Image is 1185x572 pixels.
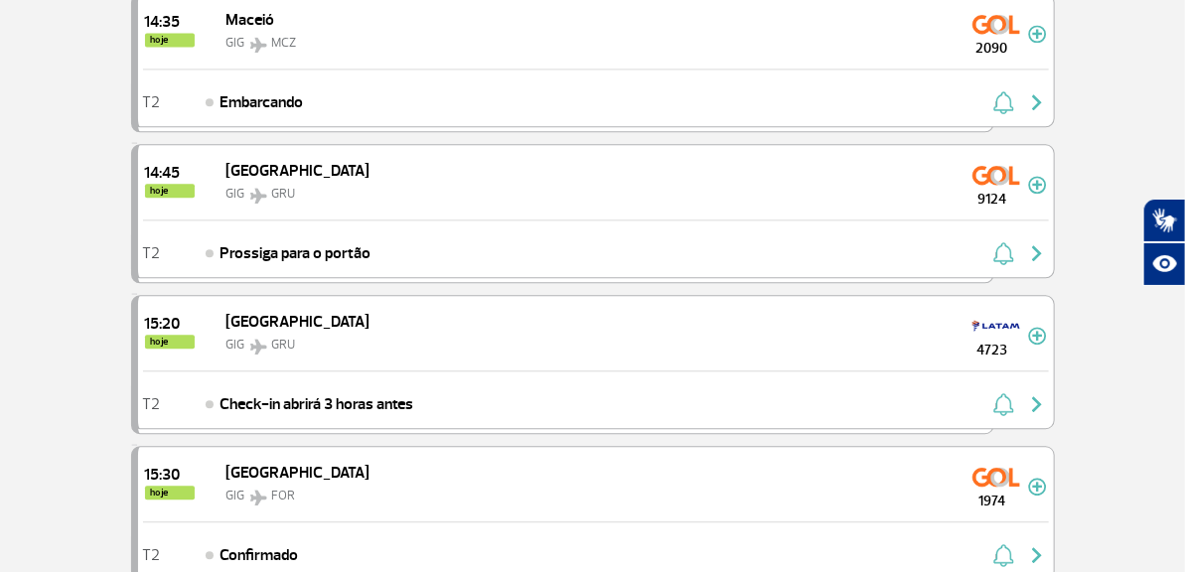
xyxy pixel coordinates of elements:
[272,488,296,503] span: FOR
[145,165,195,181] span: 2025-09-25 14:45:00
[226,10,275,30] span: Maceió
[1025,90,1049,114] img: seta-direita-painel-voo.svg
[993,543,1014,567] img: sino-painel-voo.svg
[957,340,1028,360] span: 4723
[993,392,1014,416] img: sino-painel-voo.svg
[972,8,1020,40] img: GOL Transportes Aereos
[226,35,245,51] span: GIG
[1143,199,1185,242] button: Abrir tradutor de língua de sinais.
[145,486,195,500] span: hoje
[1143,242,1185,286] button: Abrir recursos assistivos.
[145,184,195,198] span: hoje
[221,392,414,416] span: Check-in abrirá 3 horas antes
[1143,199,1185,286] div: Plugin de acessibilidade da Hand Talk.
[972,159,1020,191] img: GOL Transportes Aereos
[272,186,296,202] span: GRU
[145,33,195,47] span: hoje
[145,316,195,332] span: 2025-09-25 15:20:00
[972,461,1020,493] img: GOL Transportes Aereos
[143,246,161,260] span: T2
[226,337,245,353] span: GIG
[145,14,195,30] span: 2025-09-25 14:35:00
[143,548,161,562] span: T2
[145,467,195,483] span: 2025-09-25 15:30:00
[226,312,370,332] span: [GEOGRAPHIC_DATA]
[1028,25,1047,43] img: mais-info-painel-voo.svg
[226,186,245,202] span: GIG
[221,543,299,567] span: Confirmado
[272,35,297,51] span: MCZ
[957,491,1028,511] span: 1974
[1025,392,1049,416] img: seta-direita-painel-voo.svg
[145,335,195,349] span: hoje
[1028,327,1047,345] img: mais-info-painel-voo.svg
[993,90,1014,114] img: sino-painel-voo.svg
[221,90,304,114] span: Embarcando
[957,38,1028,59] span: 2090
[1028,176,1047,194] img: mais-info-painel-voo.svg
[226,161,370,181] span: [GEOGRAPHIC_DATA]
[1025,543,1049,567] img: seta-direita-painel-voo.svg
[226,463,370,483] span: [GEOGRAPHIC_DATA]
[226,488,245,503] span: GIG
[1025,241,1049,265] img: seta-direita-painel-voo.svg
[957,189,1028,210] span: 9124
[143,397,161,411] span: T2
[1028,478,1047,496] img: mais-info-painel-voo.svg
[272,337,296,353] span: GRU
[143,95,161,109] span: T2
[993,241,1014,265] img: sino-painel-voo.svg
[972,310,1020,342] img: TAM LINHAS AEREAS
[221,241,371,265] span: Prossiga para o portão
